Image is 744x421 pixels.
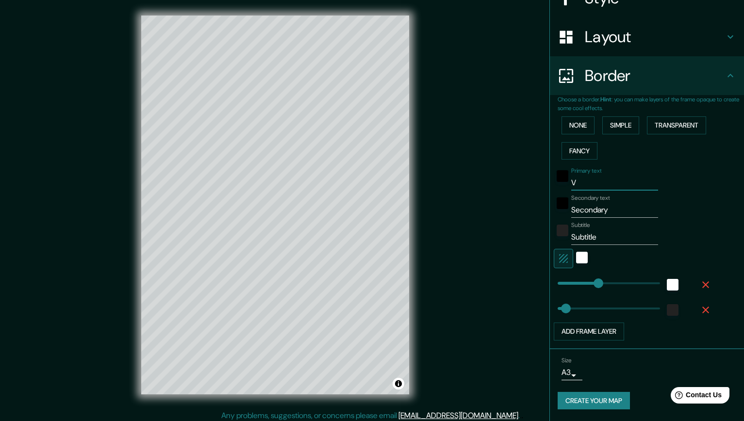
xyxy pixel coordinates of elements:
button: white [667,279,678,291]
button: None [562,116,595,134]
button: white [576,252,588,263]
b: Hint [600,96,612,103]
button: color-222222 [667,304,678,316]
label: Primary text [571,167,601,175]
div: A3 [562,365,582,380]
div: Border [550,56,744,95]
button: Create your map [558,392,630,410]
button: black [557,197,568,209]
h4: Layout [585,27,725,47]
p: Choose a border. : you can make layers of the frame opaque to create some cool effects. [558,95,744,113]
button: Add frame layer [554,323,624,340]
button: Simple [602,116,639,134]
a: [EMAIL_ADDRESS][DOMAIN_NAME] [398,410,518,421]
button: Fancy [562,142,597,160]
button: black [557,170,568,182]
label: Size [562,356,572,364]
label: Subtitle [571,221,590,229]
iframe: Help widget launcher [658,383,733,410]
div: Layout [550,17,744,56]
button: color-222222 [557,225,568,236]
button: Toggle attribution [393,378,404,389]
button: Transparent [647,116,706,134]
h4: Border [585,66,725,85]
label: Secondary text [571,194,610,202]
